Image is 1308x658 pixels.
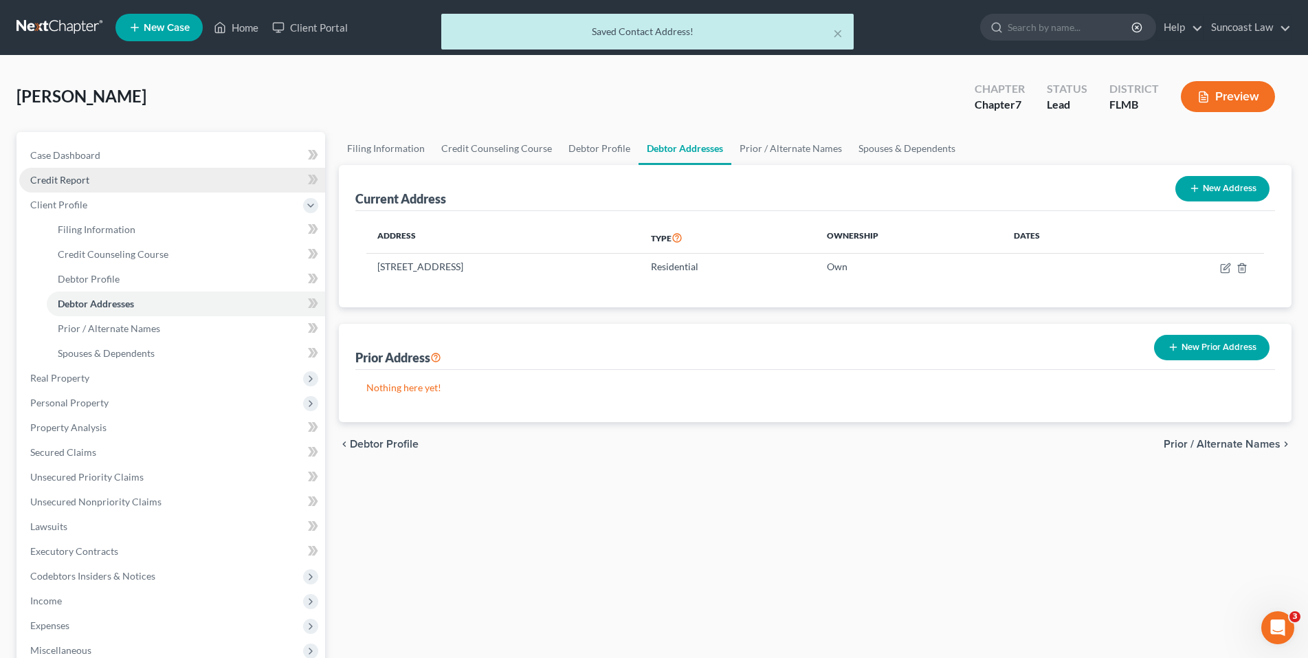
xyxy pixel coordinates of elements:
span: Debtor Profile [58,273,120,285]
button: Preview [1181,81,1275,112]
div: Chapter [975,97,1025,113]
span: Codebtors Insiders & Notices [30,570,155,582]
iframe: Intercom live chat [1261,611,1294,644]
a: Debtor Addresses [639,132,731,165]
span: Miscellaneous [30,644,91,656]
span: 7 [1015,98,1021,111]
span: Executory Contracts [30,545,118,557]
span: Unsecured Nonpriority Claims [30,496,162,507]
a: Filing Information [339,132,433,165]
span: Debtor Profile [350,439,419,450]
a: Filing Information [47,217,325,242]
span: [PERSON_NAME] [16,86,146,106]
a: Prior / Alternate Names [47,316,325,341]
span: Income [30,595,62,606]
a: Debtor Profile [560,132,639,165]
span: Client Profile [30,199,87,210]
a: Unsecured Nonpriority Claims [19,490,325,514]
td: Own [816,254,1002,280]
span: Spouses & Dependents [58,347,155,359]
th: Dates [1003,222,1125,254]
th: Ownership [816,222,1002,254]
a: Secured Claims [19,440,325,465]
div: Prior Address [355,349,441,366]
a: Debtor Profile [47,267,325,292]
span: Credit Counseling Course [58,248,168,260]
div: Status [1047,81,1087,97]
a: Credit Counseling Course [47,242,325,267]
div: District [1109,81,1159,97]
span: Case Dashboard [30,149,100,161]
td: [STREET_ADDRESS] [366,254,640,280]
span: Secured Claims [30,446,96,458]
span: Filing Information [58,223,135,235]
span: Real Property [30,372,89,384]
span: Prior / Alternate Names [1164,439,1281,450]
span: Credit Report [30,174,89,186]
span: Expenses [30,619,69,631]
td: Residential [640,254,816,280]
button: New Prior Address [1154,335,1270,360]
th: Type [640,222,816,254]
a: Credit Report [19,168,325,193]
a: Property Analysis [19,415,325,440]
div: Current Address [355,190,446,207]
div: Saved Contact Address! [452,25,843,39]
div: FLMB [1109,97,1159,113]
span: 3 [1289,611,1300,622]
div: Lead [1047,97,1087,113]
a: Credit Counseling Course [433,132,560,165]
span: Lawsuits [30,520,67,532]
i: chevron_right [1281,439,1292,450]
span: Debtor Addresses [58,298,134,309]
button: Prior / Alternate Names chevron_right [1164,439,1292,450]
span: Prior / Alternate Names [58,322,160,334]
i: chevron_left [339,439,350,450]
div: Chapter [975,81,1025,97]
span: Personal Property [30,397,109,408]
button: chevron_left Debtor Profile [339,439,419,450]
a: Spouses & Dependents [850,132,964,165]
a: Lawsuits [19,514,325,539]
th: Address [366,222,640,254]
a: Case Dashboard [19,143,325,168]
a: Unsecured Priority Claims [19,465,325,490]
a: Executory Contracts [19,539,325,564]
button: New Address [1175,176,1270,201]
button: × [833,25,843,41]
a: Debtor Addresses [47,292,325,316]
a: Spouses & Dependents [47,341,325,366]
span: Property Analysis [30,421,107,433]
a: Prior / Alternate Names [731,132,850,165]
span: Unsecured Priority Claims [30,471,144,483]
p: Nothing here yet! [366,381,1264,395]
